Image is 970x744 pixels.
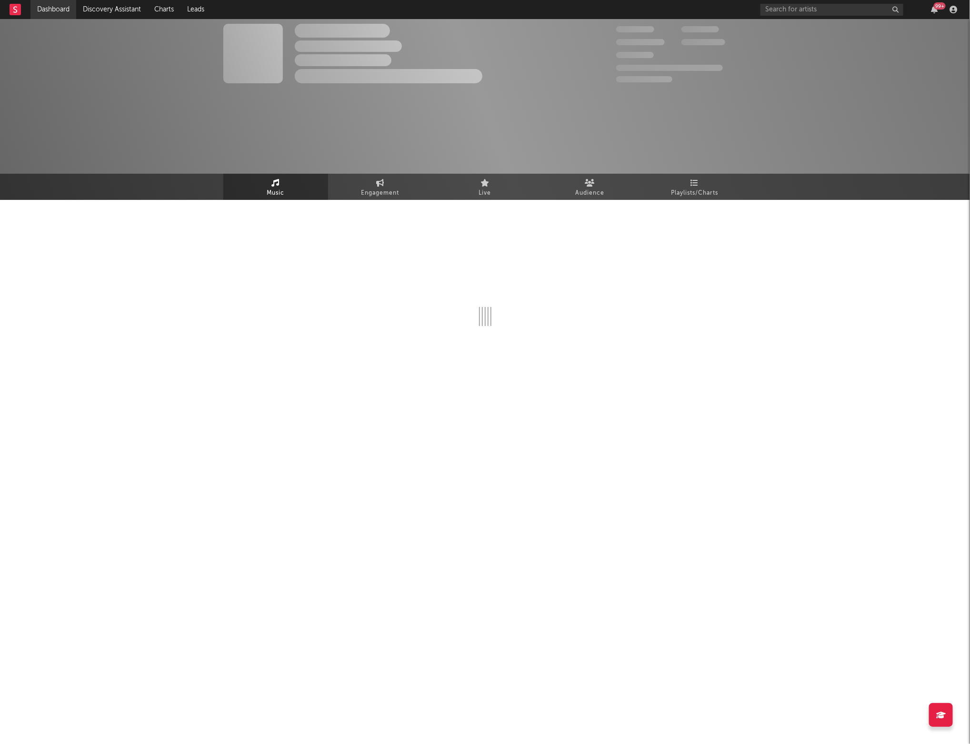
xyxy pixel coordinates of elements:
[671,188,718,199] span: Playlists/Charts
[616,26,654,32] span: 300,000
[433,174,538,200] a: Live
[616,76,672,82] span: Jump Score: 85.0
[328,174,433,200] a: Engagement
[934,2,946,10] div: 99 +
[538,174,642,200] a: Audience
[616,39,665,45] span: 50,000,000
[223,174,328,200] a: Music
[681,26,719,32] span: 100,000
[616,52,654,58] span: 100,000
[760,4,903,16] input: Search for artists
[616,65,723,71] span: 50,000,000 Monthly Listeners
[681,39,725,45] span: 1,000,000
[642,174,747,200] a: Playlists/Charts
[267,188,284,199] span: Music
[931,6,938,13] button: 99+
[479,188,491,199] span: Live
[361,188,400,199] span: Engagement
[575,188,604,199] span: Audience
